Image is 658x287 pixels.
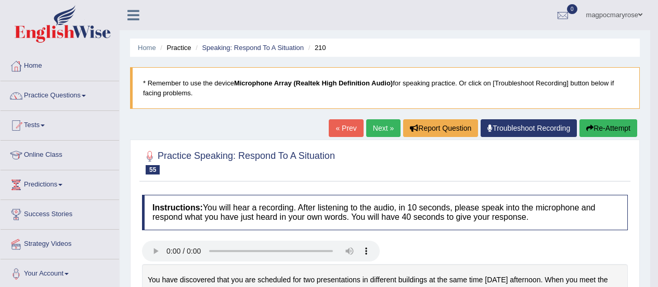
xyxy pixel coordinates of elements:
[138,44,156,52] a: Home
[202,44,304,52] a: Speaking: Respond To A Situation
[1,259,119,285] a: Your Account
[1,111,119,137] a: Tests
[481,119,577,137] a: Troubleshoot Recording
[234,79,393,87] b: Microphone Array (Realtek High Definition Audio)
[130,67,640,109] blockquote: * Remember to use the device for speaking practice. Or click on [Troubleshoot Recording] button b...
[152,203,203,212] b: Instructions:
[579,119,637,137] button: Re-Attempt
[306,43,326,53] li: 210
[146,165,160,174] span: 55
[366,119,401,137] a: Next »
[1,170,119,196] a: Predictions
[567,4,577,14] span: 0
[1,52,119,78] a: Home
[1,141,119,167] a: Online Class
[142,195,628,230] h4: You will hear a recording. After listening to the audio, in 10 seconds, please speak into the mic...
[142,148,335,174] h2: Practice Speaking: Respond To A Situation
[329,119,363,137] a: « Prev
[1,200,119,226] a: Success Stories
[158,43,191,53] li: Practice
[1,230,119,256] a: Strategy Videos
[403,119,478,137] button: Report Question
[1,81,119,107] a: Practice Questions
